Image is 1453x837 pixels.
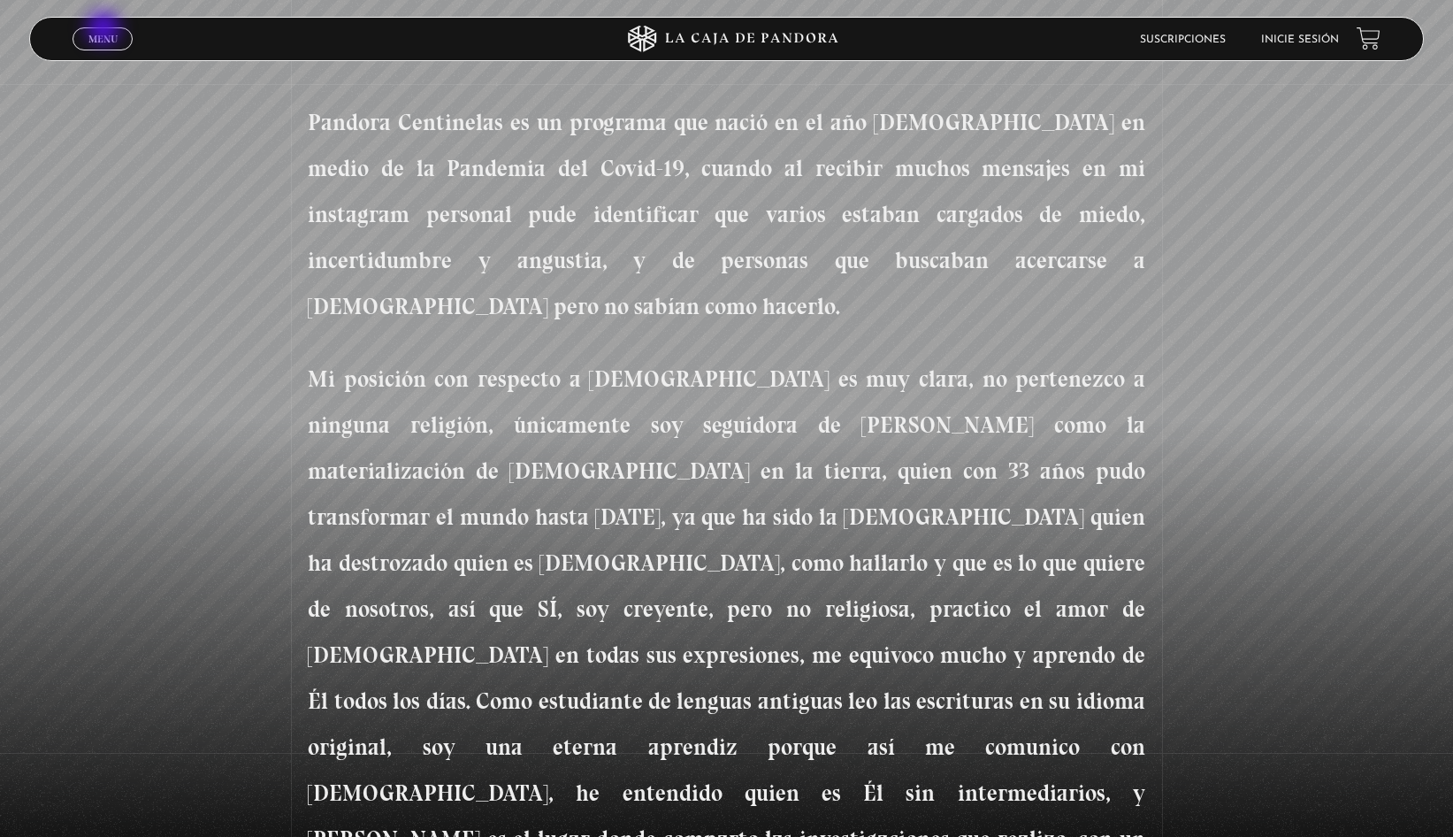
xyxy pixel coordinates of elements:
[1261,35,1339,45] a: Inicie sesión
[82,49,124,61] span: Cerrar
[1357,27,1380,50] a: View your shopping cart
[308,100,1144,330] p: Pandora Centinelas es un programa que nació en el año [DEMOGRAPHIC_DATA] en medio de la Pandemia ...
[88,34,118,44] span: Menu
[1140,35,1226,45] a: Suscripciones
